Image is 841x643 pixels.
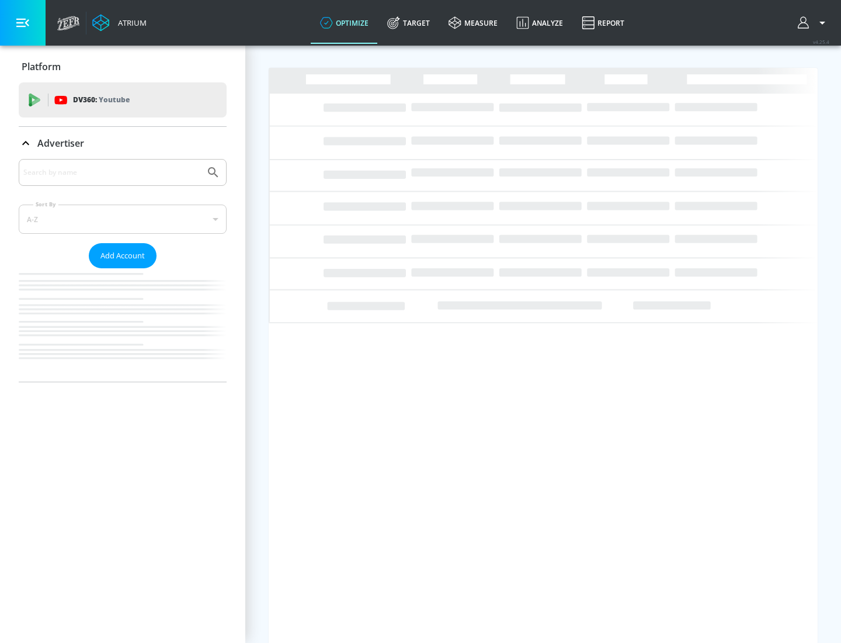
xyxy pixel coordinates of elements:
[572,2,634,44] a: Report
[507,2,572,44] a: Analyze
[33,200,58,208] label: Sort By
[23,165,200,180] input: Search by name
[19,82,227,117] div: DV360: Youtube
[73,94,130,106] p: DV360:
[113,18,147,28] div: Atrium
[813,39,829,45] span: v 4.25.4
[19,159,227,382] div: Advertiser
[439,2,507,44] a: measure
[22,60,61,73] p: Platform
[19,127,227,160] div: Advertiser
[89,243,157,268] button: Add Account
[19,50,227,83] div: Platform
[311,2,378,44] a: optimize
[37,137,84,150] p: Advertiser
[92,14,147,32] a: Atrium
[100,249,145,262] span: Add Account
[19,268,227,382] nav: list of Advertiser
[19,205,227,234] div: A-Z
[99,94,130,106] p: Youtube
[378,2,439,44] a: Target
